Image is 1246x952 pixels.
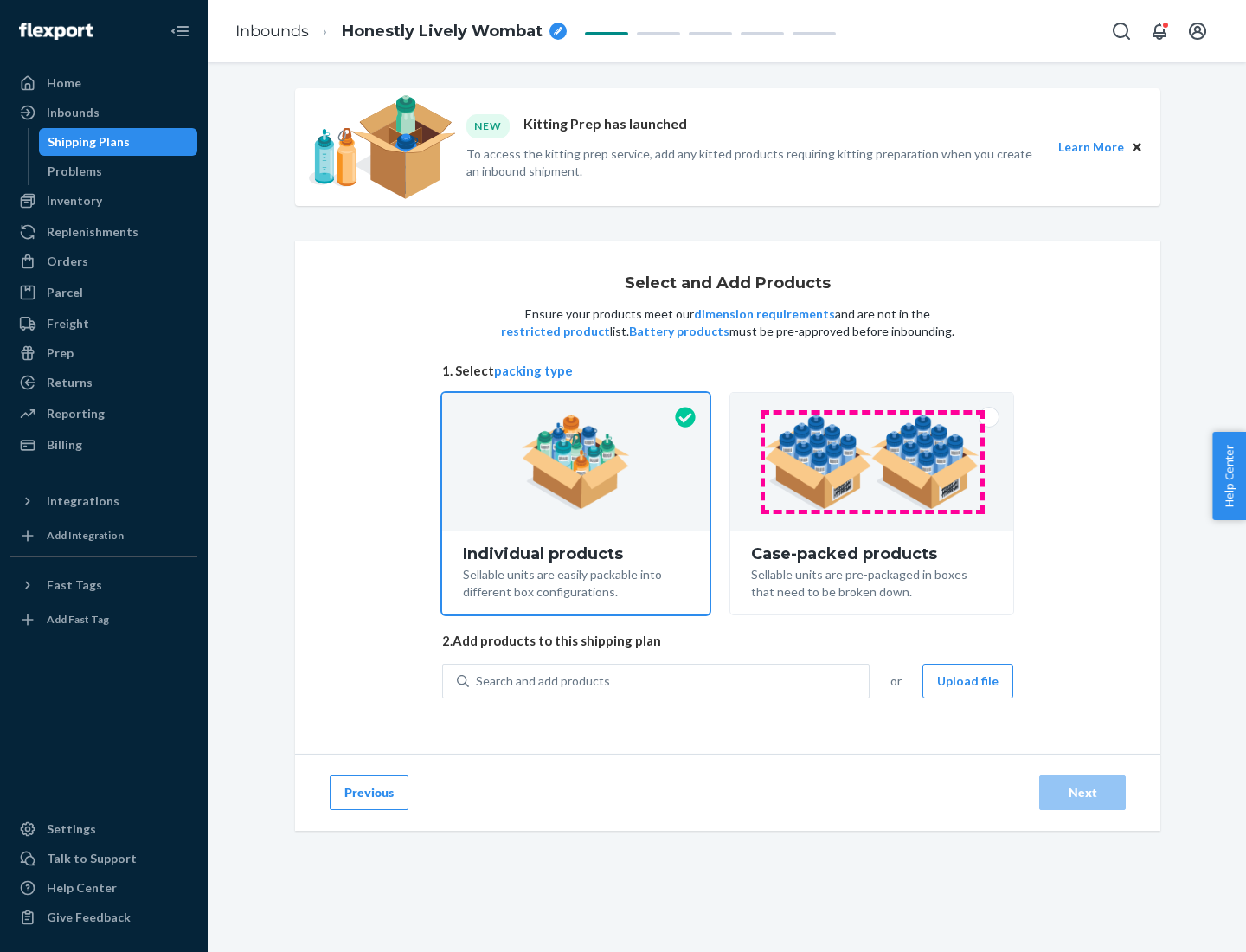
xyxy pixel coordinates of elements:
a: Talk to Support [10,845,197,872]
a: Add Integration [10,522,197,550]
button: Give Feedback [10,904,197,931]
button: restricted product [501,323,610,340]
button: Integrations [10,487,197,515]
div: Case-packed products [751,545,992,563]
a: Settings [10,815,197,843]
button: dimension requirements [694,306,835,323]
h1: Select and Add Products [625,275,831,293]
a: Freight [10,310,197,338]
a: Prep [10,339,197,367]
a: Returns [10,369,197,396]
div: Settings [47,820,96,838]
a: Problems [39,158,198,185]
ol: breadcrumbs [222,6,581,57]
img: individual-pack.facf35554cb0f1810c75b2bd6df2d64e.png [522,415,630,510]
div: Add Fast Tag [47,612,109,627]
div: NEW [466,114,510,138]
div: Parcel [47,284,83,301]
button: Help Center [1212,432,1246,520]
img: case-pack.59cecea509d18c883b923b81aeac6d0b.png [764,415,979,510]
a: Inventory [10,187,197,215]
div: Sellable units are pre-packaged in boxes that need to be broken down. [751,563,992,601]
div: Give Feedback [47,909,131,926]
div: Individual products [463,545,689,563]
img: Flexport logo [19,23,93,40]
span: 2. Add products to this shipping plan [442,632,1013,650]
div: Orders [47,253,88,270]
div: Replenishments [47,223,138,241]
a: Home [10,69,197,97]
span: or [890,672,902,690]
div: Billing [47,436,82,453]
button: Fast Tags [10,571,197,599]
button: Learn More [1058,138,1124,157]
div: Add Integration [47,528,124,543]
a: Reporting [10,400,197,428]
div: Integrations [47,492,119,510]
span: Honestly Lively Wombat [342,21,543,43]
button: Previous [330,775,408,810]
div: Next [1054,784,1111,801]
div: Reporting [47,405,105,422]
button: Close Navigation [163,14,197,48]
span: 1. Select [442,362,1013,380]
div: Freight [47,315,89,332]
div: Home [47,74,81,92]
div: Prep [47,344,74,362]
div: Sellable units are easily packable into different box configurations. [463,563,689,601]
p: Kitting Prep has launched [523,114,687,138]
div: Help Center [47,879,117,897]
div: Shipping Plans [48,133,130,151]
p: Ensure your products meet our and are not in the list. must be pre-approved before inbounding. [499,306,956,340]
a: Inbounds [235,22,309,41]
a: Inbounds [10,99,197,126]
button: packing type [494,362,573,380]
div: Talk to Support [47,850,137,867]
button: Open Search Box [1104,14,1139,48]
div: Search and add products [476,672,610,690]
a: Billing [10,431,197,459]
a: Replenishments [10,218,197,246]
button: Battery products [629,323,729,340]
a: Help Center [10,874,197,902]
a: Shipping Plans [39,128,198,156]
a: Parcel [10,279,197,306]
button: Upload file [922,664,1013,698]
div: Inbounds [47,104,100,121]
button: Next [1039,775,1126,810]
div: Inventory [47,192,102,209]
div: Returns [47,374,93,391]
div: Problems [48,163,102,180]
button: Close [1127,138,1146,157]
div: Fast Tags [47,576,102,594]
button: Open notifications [1142,14,1177,48]
button: Open account menu [1180,14,1215,48]
p: To access the kitting prep service, add any kitted products requiring kitting preparation when yo... [466,145,1043,180]
a: Orders [10,248,197,275]
a: Add Fast Tag [10,606,197,634]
